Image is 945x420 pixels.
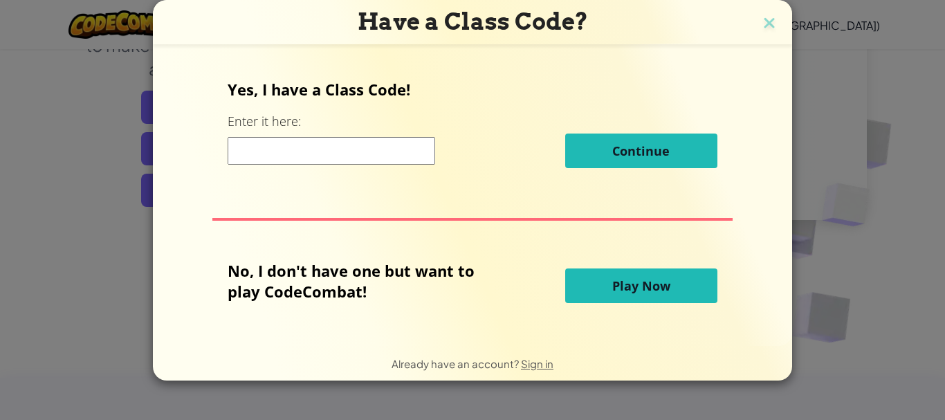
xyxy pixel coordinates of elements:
[521,357,553,370] a: Sign in
[565,268,717,303] button: Play Now
[612,277,670,294] span: Play Now
[760,14,778,35] img: close icon
[392,357,521,370] span: Already have an account?
[612,143,670,159] span: Continue
[228,260,495,302] p: No, I don't have one but want to play CodeCombat!
[228,79,717,100] p: Yes, I have a Class Code!
[358,8,588,35] span: Have a Class Code?
[565,134,717,168] button: Continue
[228,113,301,130] label: Enter it here:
